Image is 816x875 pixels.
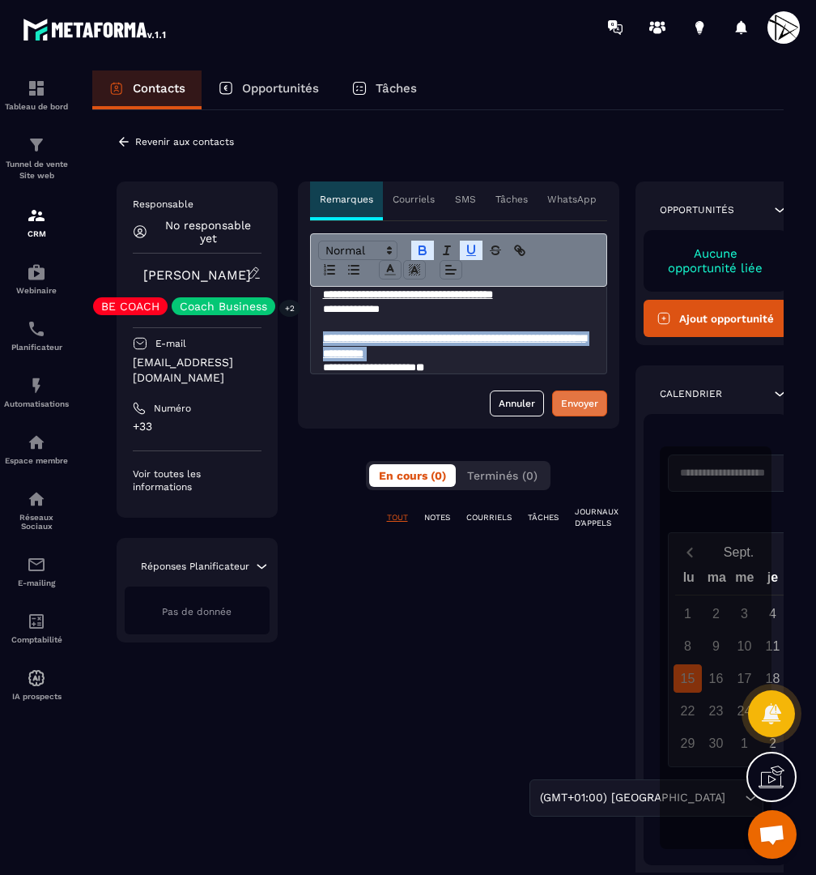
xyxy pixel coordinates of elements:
[4,343,69,352] p: Planificateur
[4,229,69,238] p: CRM
[180,301,267,312] p: Coach Business
[133,419,261,434] p: +33
[4,513,69,531] p: Réseaux Sociaux
[4,543,69,600] a: emailemailE-mailing
[467,469,538,482] span: Terminés (0)
[141,560,249,573] p: Réponses Planificateur
[547,193,597,206] p: WhatsApp
[27,79,46,98] img: formation
[4,692,69,701] p: IA prospects
[455,193,476,206] p: SMS
[660,246,772,275] p: Aucune opportunité liée
[92,70,202,109] a: Contacts
[27,135,46,155] img: formation
[143,267,251,283] a: [PERSON_NAME]
[536,789,729,807] span: (GMT+01:00) [GEOGRAPHIC_DATA]
[23,15,168,44] img: logo
[133,198,261,211] p: Responsable
[4,102,69,111] p: Tableau de bord
[4,123,69,194] a: formationformationTunnel de vente Site web
[4,578,69,587] p: E-mailing
[759,566,787,595] div: je
[4,66,69,123] a: formationformationTableau de bord
[552,391,607,416] button: Envoyer
[27,319,46,339] img: scheduler
[495,193,528,206] p: Tâches
[335,70,433,109] a: Tâches
[376,81,417,96] p: Tâches
[320,193,373,206] p: Remarques
[27,262,46,282] img: automations
[387,512,408,523] p: TOUT
[4,456,69,465] p: Espace membre
[133,467,261,493] p: Voir toutes les informations
[27,612,46,631] img: accountant
[279,300,300,317] p: +2
[4,399,69,408] p: Automatisations
[575,506,618,529] p: JOURNAUX D'APPELS
[155,337,186,350] p: E-mail
[490,391,544,416] button: Annuler
[748,810,797,859] div: Ouvrir le chat
[27,206,46,225] img: formation
[27,376,46,395] img: automations
[424,512,450,523] p: NOTES
[457,464,547,487] button: Terminés (0)
[4,250,69,307] a: automationsautomationsWebinaire
[27,489,46,509] img: social-network
[529,779,763,817] div: Search for option
[27,668,46,688] img: automations
[369,464,456,487] button: En cours (0)
[27,555,46,574] img: email
[379,469,446,482] span: En cours (0)
[101,301,159,312] p: BE COACH
[4,159,69,181] p: Tunnel de vente Site web
[135,136,234,147] p: Revenir aux contacts
[242,81,319,96] p: Opportunités
[4,420,69,477] a: automationsautomationsEspace membre
[155,219,261,245] p: No responsable yet
[644,300,788,337] button: Ajout opportunité
[759,600,787,628] div: 4
[162,606,232,617] span: Pas de donnée
[759,632,787,660] div: 11
[466,512,512,523] p: COURRIELS
[759,664,787,693] div: 18
[4,477,69,543] a: social-networksocial-networkRéseaux Sociaux
[27,433,46,452] img: automations
[561,395,598,412] div: Envoyer
[133,81,185,96] p: Contacts
[4,194,69,250] a: formationformationCRM
[4,600,69,656] a: accountantaccountantComptabilité
[660,387,722,400] p: Calendrier
[154,402,191,415] p: Numéro
[133,355,261,386] p: [EMAIL_ADDRESS][DOMAIN_NAME]
[4,364,69,420] a: automationsautomationsAutomatisations
[393,193,435,206] p: Courriels
[4,635,69,644] p: Comptabilité
[202,70,335,109] a: Opportunités
[528,512,559,523] p: TÂCHES
[4,307,69,364] a: schedulerschedulerPlanificateur
[4,286,69,295] p: Webinaire
[660,203,734,216] p: Opportunités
